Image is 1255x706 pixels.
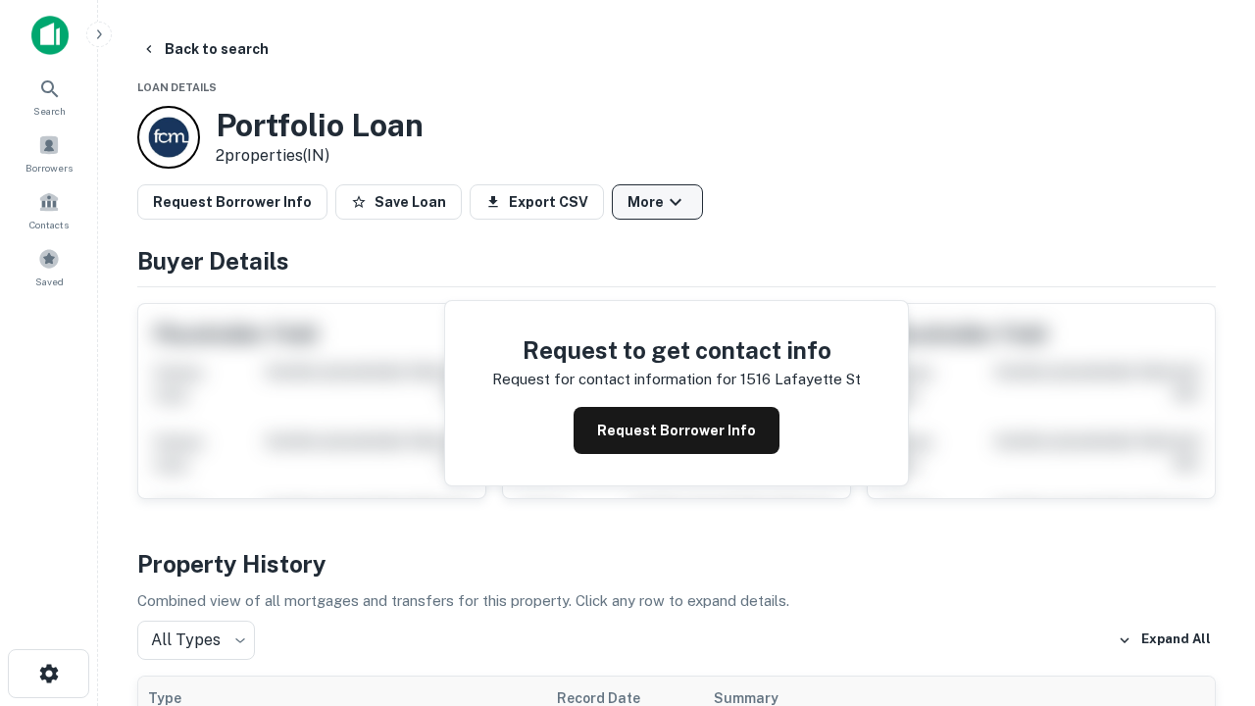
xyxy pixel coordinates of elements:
span: Borrowers [25,160,73,176]
span: Loan Details [137,81,217,93]
button: Request Borrower Info [574,407,779,454]
a: Borrowers [6,126,92,179]
p: 2 properties (IN) [216,144,424,168]
img: capitalize-icon.png [31,16,69,55]
div: All Types [137,621,255,660]
button: More [612,184,703,220]
h4: Request to get contact info [492,332,861,368]
span: Contacts [29,217,69,232]
p: Request for contact information for [492,368,736,391]
span: Saved [35,274,64,289]
h4: Buyer Details [137,243,1216,278]
a: Search [6,70,92,123]
a: Saved [6,240,92,293]
button: Export CSV [470,184,604,220]
p: 1516 lafayette st [740,368,861,391]
button: Expand All [1113,626,1216,655]
h4: Property History [137,546,1216,581]
span: Search [33,103,66,119]
button: Save Loan [335,184,462,220]
h3: Portfolio Loan [216,107,424,144]
iframe: Chat Widget [1157,486,1255,580]
button: Back to search [133,31,276,67]
button: Request Borrower Info [137,184,327,220]
p: Combined view of all mortgages and transfers for this property. Click any row to expand details. [137,589,1216,613]
a: Contacts [6,183,92,236]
